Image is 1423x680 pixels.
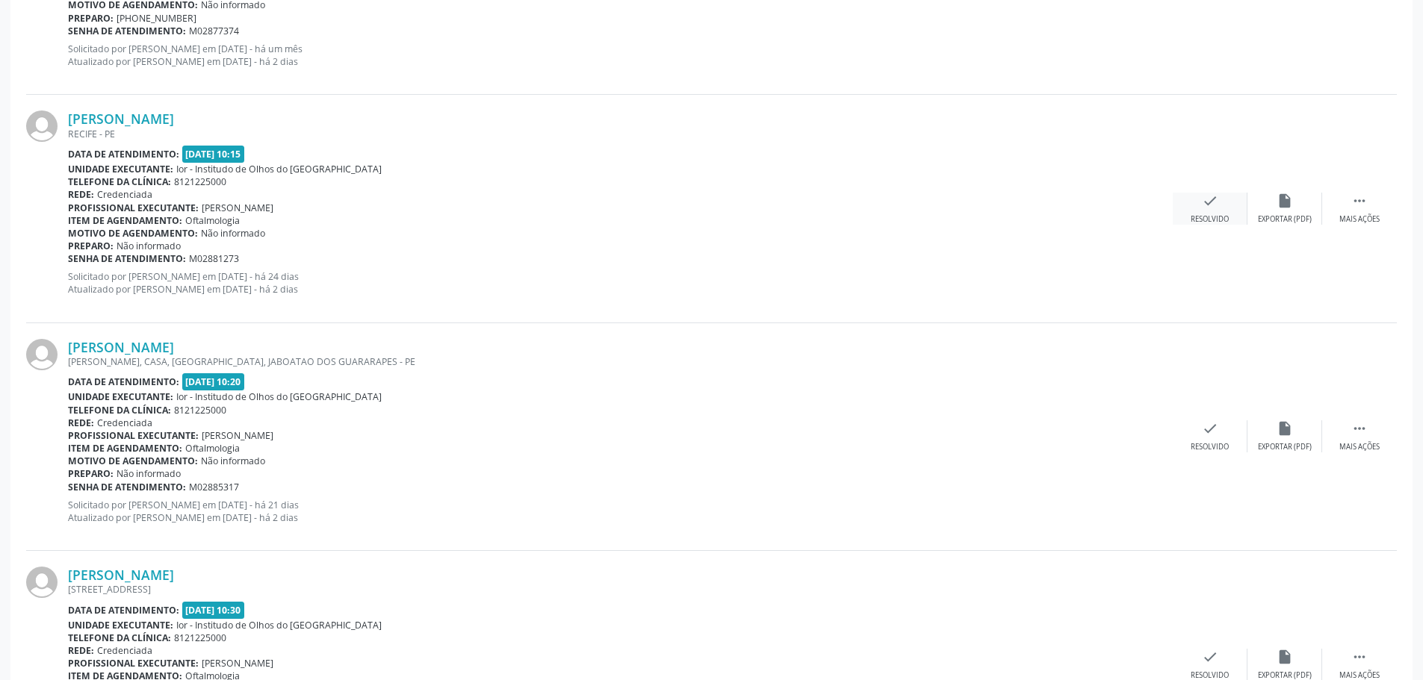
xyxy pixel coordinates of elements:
[68,163,173,175] b: Unidade executante:
[68,604,179,617] b: Data de atendimento:
[1202,649,1218,665] i: check
[68,227,198,240] b: Motivo de agendamento:
[202,202,273,214] span: [PERSON_NAME]
[1351,649,1368,665] i: 
[68,429,199,442] b: Profissional executante:
[117,467,181,480] span: Não informado
[68,481,186,493] b: Senha de atendimento:
[174,404,226,417] span: 8121225000
[26,339,58,370] img: img
[68,442,182,455] b: Item de agendamento:
[174,175,226,188] span: 8121225000
[68,390,173,403] b: Unidade executante:
[201,455,265,467] span: Não informado
[185,442,240,455] span: Oftalmologia
[68,567,174,583] a: [PERSON_NAME]
[97,417,152,429] span: Credenciada
[68,417,94,429] b: Rede:
[182,146,245,163] span: [DATE] 10:15
[1339,442,1380,452] div: Mais ações
[68,175,171,188] b: Telefone da clínica:
[68,355,1173,368] div: [PERSON_NAME], CASA, [GEOGRAPHIC_DATA], JABOATAO DOS GUARARAPES - PE
[176,390,382,403] span: Ior - Institudo de Olhos do [GEOGRAPHIC_DATA]
[117,240,181,252] span: Não informado
[1277,193,1293,209] i: insert_drive_file
[182,602,245,619] span: [DATE] 10:30
[68,188,94,201] b: Rede:
[68,214,182,227] b: Item de agendamento:
[189,25,239,37] span: M02877374
[176,163,382,175] span: Ior - Institudo de Olhos do [GEOGRAPHIC_DATA]
[68,240,114,252] b: Preparo:
[68,657,199,670] b: Profissional executante:
[202,657,273,670] span: [PERSON_NAME]
[68,375,179,388] b: Data de atendimento:
[68,339,174,355] a: [PERSON_NAME]
[174,631,226,644] span: 8121225000
[68,43,1173,68] p: Solicitado por [PERSON_NAME] em [DATE] - há um mês Atualizado por [PERSON_NAME] em [DATE] - há 2 ...
[1339,214,1380,225] div: Mais ações
[176,619,382,631] span: Ior - Institudo de Olhos do [GEOGRAPHIC_DATA]
[185,214,240,227] span: Oftalmologia
[68,499,1173,524] p: Solicitado por [PERSON_NAME] em [DATE] - há 21 dias Atualizado por [PERSON_NAME] em [DATE] - há 2...
[1191,214,1229,225] div: Resolvido
[68,467,114,480] b: Preparo:
[26,567,58,598] img: img
[68,270,1173,296] p: Solicitado por [PERSON_NAME] em [DATE] - há 24 dias Atualizado por [PERSON_NAME] em [DATE] - há 2...
[1258,214,1312,225] div: Exportar (PDF)
[68,12,114,25] b: Preparo:
[68,128,1173,140] div: RECIFE - PE
[68,455,198,467] b: Motivo de agendamento:
[1351,193,1368,209] i: 
[68,631,171,644] b: Telefone da clínica:
[68,110,174,127] a: [PERSON_NAME]
[189,252,239,265] span: M02881273
[117,12,196,25] span: [PHONE_NUMBER]
[68,404,171,417] b: Telefone da clínica:
[68,202,199,214] b: Profissional executante:
[1202,193,1218,209] i: check
[68,583,1173,596] div: [STREET_ADDRESS]
[1202,420,1218,437] i: check
[201,227,265,240] span: Não informado
[1351,420,1368,437] i: 
[1191,442,1229,452] div: Resolvido
[68,252,186,265] b: Senha de atendimento:
[97,644,152,657] span: Credenciada
[1258,442,1312,452] div: Exportar (PDF)
[68,619,173,631] b: Unidade executante:
[1277,420,1293,437] i: insert_drive_file
[182,373,245,390] span: [DATE] 10:20
[68,644,94,657] b: Rede:
[68,25,186,37] b: Senha de atendimento:
[189,481,239,493] span: M02885317
[97,188,152,201] span: Credenciada
[68,148,179,160] b: Data de atendimento:
[1277,649,1293,665] i: insert_drive_file
[26,110,58,142] img: img
[202,429,273,442] span: [PERSON_NAME]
